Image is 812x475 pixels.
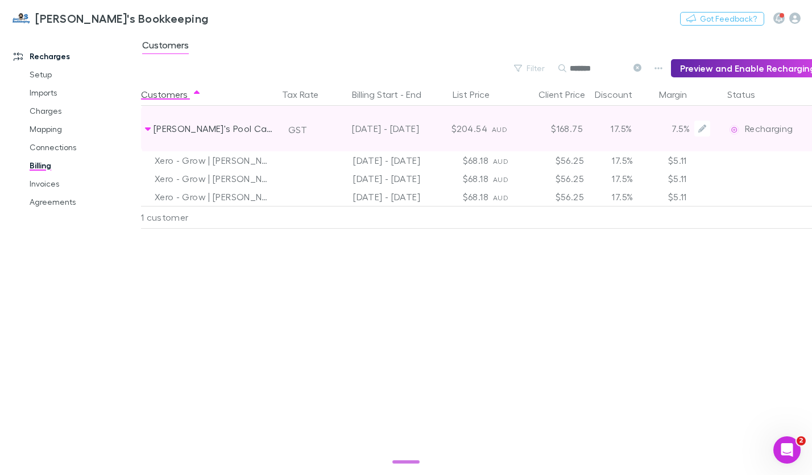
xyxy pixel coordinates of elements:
[657,170,725,188] div: $5.11
[326,106,419,151] div: [DATE] - [DATE]
[18,156,147,175] a: Billing
[35,11,208,25] h3: [PERSON_NAME]'s Bookkeeping
[155,170,273,188] div: Xero - Grow | [PERSON_NAME]'s Pool Care Ormeau
[18,138,147,156] a: Connections
[155,188,273,206] div: Xero - Grow | [PERSON_NAME]'s Pool Care Ormeau
[493,157,508,166] span: AUD
[589,151,657,170] div: 17.5%
[11,11,31,25] img: Jim's Bookkeeping's Logo
[425,151,493,170] div: $68.18
[538,83,599,106] button: Client Price
[18,193,147,211] a: Agreements
[520,170,589,188] div: $56.25
[322,170,425,188] div: [DATE] - [DATE]
[493,193,508,202] span: AUD
[587,106,656,151] div: 17.5%
[18,65,147,84] a: Setup
[352,83,435,106] button: Billing Start - End
[657,151,725,170] div: $5.11
[508,61,552,75] button: Filter
[322,188,425,206] div: [DATE] - [DATE]
[727,83,769,106] button: Status
[154,106,274,151] div: [PERSON_NAME]'s Pool Care Ormeau
[745,123,793,134] span: Recharging
[589,170,657,188] div: 17.5%
[492,125,507,134] span: AUD
[282,83,332,106] button: Tax Rate
[680,12,764,26] button: Got Feedback?
[18,175,147,193] a: Invoices
[425,188,493,206] div: $68.18
[142,39,189,54] span: Customers
[322,151,425,170] div: [DATE] - [DATE]
[660,122,690,135] p: 7.5%
[5,5,216,32] a: [PERSON_NAME]'s Bookkeeping
[595,83,646,106] button: Discount
[2,47,147,65] a: Recharges
[18,102,147,120] a: Charges
[493,175,508,184] span: AUD
[141,83,201,106] button: Customers
[283,121,312,139] button: GST
[694,121,710,137] button: Edit
[773,436,801,464] iframe: Intercom live chat
[519,106,587,151] div: $168.75
[657,188,725,206] div: $5.11
[589,188,657,206] div: 17.5%
[520,151,589,170] div: $56.25
[728,124,740,135] img: Recharging
[141,206,277,229] div: 1 customer
[425,170,493,188] div: $68.18
[18,84,147,102] a: Imports
[155,151,273,170] div: Xero - Grow | [PERSON_NAME]'s Pool Care Ormeau (The Gwynne Trust Trading as)
[18,120,147,138] a: Mapping
[797,436,806,445] span: 2
[659,83,701,106] button: Margin
[453,83,503,106] button: List Price
[520,188,589,206] div: $56.25
[424,106,492,151] div: $204.54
